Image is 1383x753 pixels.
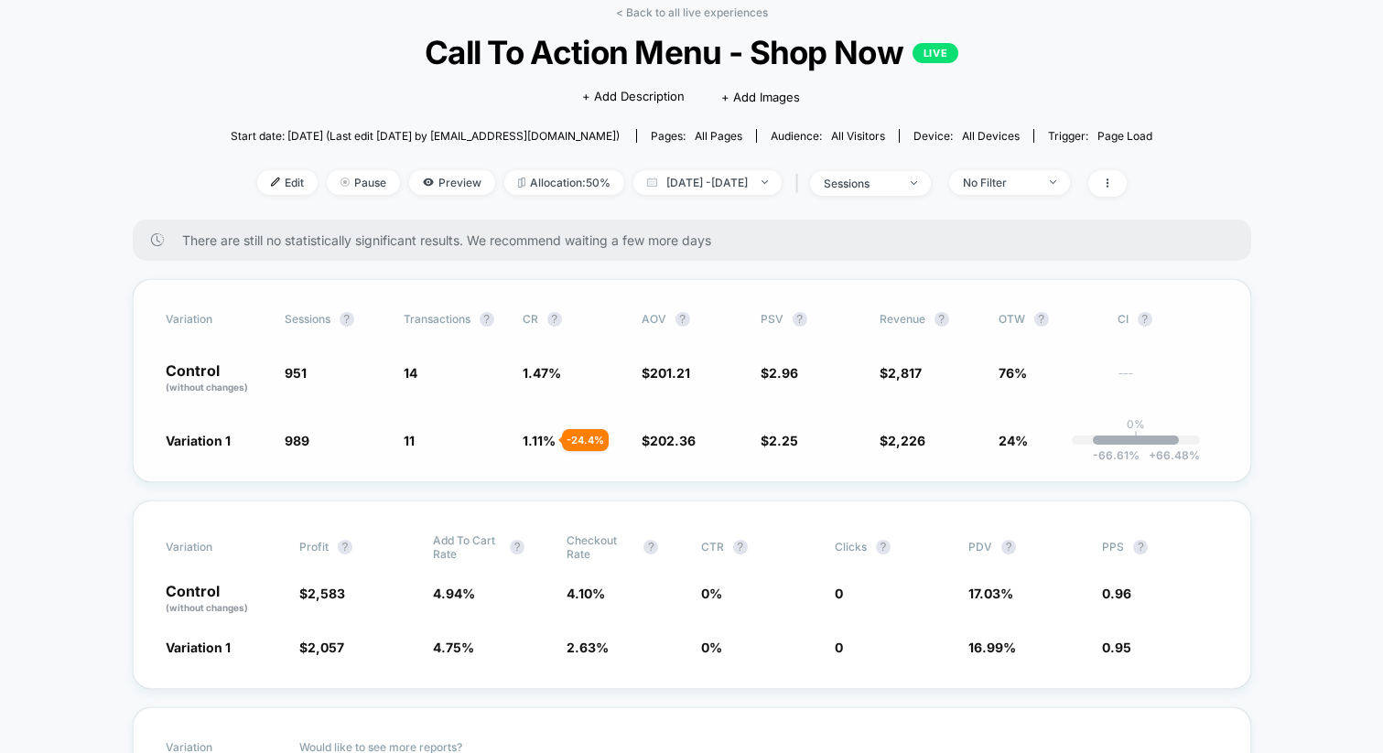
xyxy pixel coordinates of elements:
[340,177,350,187] img: end
[733,540,748,554] button: ?
[633,170,782,195] span: [DATE] - [DATE]
[285,365,307,381] span: 951
[308,586,345,601] span: 2,583
[433,533,501,561] span: Add To Cart Rate
[504,170,624,195] span: Allocation: 50%
[1133,540,1148,554] button: ?
[762,180,768,184] img: end
[1102,640,1131,655] span: 0.95
[1097,129,1152,143] span: Page Load
[721,90,800,104] span: + Add Images
[1050,180,1056,184] img: end
[299,540,329,554] span: Profit
[433,586,475,601] span: 4.94 %
[1118,312,1218,327] span: CI
[166,382,248,393] span: (without changes)
[1118,368,1218,394] span: ---
[166,312,266,327] span: Variation
[835,540,867,554] span: Clicks
[695,129,742,143] span: all pages
[510,540,524,554] button: ?
[616,5,768,19] a: < Back to all live experiences
[769,433,798,448] span: 2.25
[518,177,525,188] img: rebalance
[642,312,666,326] span: AOV
[338,540,352,554] button: ?
[791,170,810,197] span: |
[1001,540,1016,554] button: ?
[650,433,696,448] span: 202.36
[642,433,696,448] span: $
[999,433,1028,448] span: 24%
[1102,586,1131,601] span: 0.96
[1034,312,1049,327] button: ?
[523,312,538,326] span: CR
[166,640,231,655] span: Variation 1
[299,640,344,655] span: $
[701,586,722,601] span: 0 %
[793,312,807,327] button: ?
[647,177,657,187] img: calendar
[523,433,556,448] span: 1.11 %
[913,43,958,63] p: LIVE
[285,312,330,326] span: Sessions
[340,312,354,327] button: ?
[911,181,917,185] img: end
[1138,312,1152,327] button: ?
[1127,417,1145,431] p: 0%
[299,586,345,601] span: $
[888,433,925,448] span: 2,226
[567,586,605,601] span: 4.10 %
[835,586,843,601] span: 0
[675,312,690,327] button: ?
[231,129,620,143] span: Start date: [DATE] (Last edit [DATE] by [EMAIL_ADDRESS][DOMAIN_NAME])
[1140,448,1200,462] span: 66.48 %
[285,433,309,448] span: 989
[409,170,495,195] span: Preview
[166,363,266,394] p: Control
[769,365,798,381] span: 2.96
[968,540,992,554] span: PDV
[835,640,843,655] span: 0
[761,365,798,381] span: $
[963,176,1036,189] div: No Filter
[999,365,1027,381] span: 76%
[761,433,798,448] span: $
[562,429,609,451] div: - 24.4 %
[651,129,742,143] div: Pages:
[650,365,690,381] span: 201.21
[257,170,318,195] span: Edit
[567,533,634,561] span: Checkout Rate
[701,640,722,655] span: 0 %
[642,365,690,381] span: $
[876,540,891,554] button: ?
[1048,129,1152,143] div: Trigger:
[166,602,248,613] span: (without changes)
[166,584,281,615] p: Control
[935,312,949,327] button: ?
[308,640,344,655] span: 2,057
[880,365,922,381] span: $
[831,129,885,143] span: All Visitors
[327,170,400,195] span: Pause
[433,640,474,655] span: 4.75 %
[880,433,925,448] span: $
[771,129,885,143] div: Audience:
[643,540,658,554] button: ?
[1093,448,1140,462] span: -66.61 %
[567,640,609,655] span: 2.63 %
[1149,448,1156,462] span: +
[999,312,1099,327] span: OTW
[166,533,266,561] span: Variation
[404,433,415,448] span: 11
[1102,540,1124,554] span: PPS
[1134,431,1138,445] p: |
[404,365,417,381] span: 14
[968,586,1013,601] span: 17.03 %
[962,129,1020,143] span: all devices
[182,232,1215,248] span: There are still no statistically significant results. We recommend waiting a few more days
[888,365,922,381] span: 2,817
[824,177,897,190] div: sessions
[480,312,494,327] button: ?
[547,312,562,327] button: ?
